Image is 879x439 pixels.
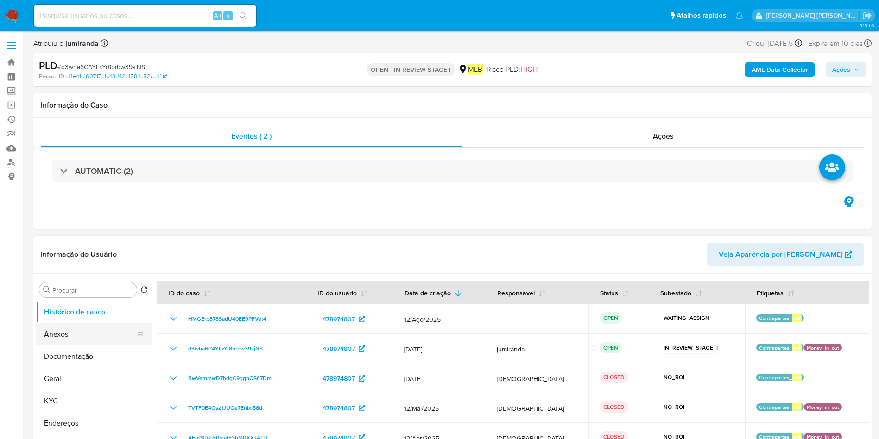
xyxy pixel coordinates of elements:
[36,368,152,390] button: Geral
[752,62,808,77] b: AML Data Collector
[33,38,99,49] span: Atribuiu o
[677,11,726,20] span: Atalhos rápidos
[227,11,229,20] span: s
[468,64,483,75] em: MLB
[707,243,864,266] button: Veja Aparência por [PERSON_NAME]
[57,62,145,71] span: # d3wha6CAYLxYr8brbw39sjNS
[36,345,152,368] button: Documentação
[653,131,674,141] span: Ações
[745,62,815,77] button: AML Data Collector
[66,72,167,81] a: d4e41c160717c1c43d42c1584c52cc4f
[43,286,51,293] button: Procurar
[52,160,853,182] div: AUTOMATIC (2)
[214,11,221,20] span: Alt
[39,58,57,73] b: PLD
[34,10,256,22] input: Pesquise usuários ou casos...
[36,412,152,434] button: Endereços
[52,286,133,294] input: Procurar
[832,62,850,77] span: Ações
[234,9,253,22] button: search-icon
[766,11,860,20] p: juliane.miranda@mercadolivre.com
[36,323,144,345] button: Anexos
[36,390,152,412] button: KYC
[747,37,802,50] div: Criou: [DATE]5
[520,64,538,75] span: HIGH
[231,131,272,141] span: Eventos ( 2 )
[487,64,538,75] span: Risco PLD:
[735,12,743,19] a: Notificações
[63,38,99,49] b: jumiranda
[75,166,133,176] h3: AUTOMATIC (2)
[719,243,842,266] span: Veja Aparência por [PERSON_NAME]
[367,63,455,76] p: OPEN - IN REVIEW STAGE I
[39,72,64,81] b: Person ID
[41,250,117,259] h1: Informação do Usuário
[36,301,152,323] button: Histórico de casos
[862,11,872,20] a: Sair
[140,286,148,296] button: Retornar ao pedido padrão
[808,38,863,49] span: Expira em 10 dias
[41,101,864,110] h1: Informação do Caso
[826,62,866,77] button: Ações
[804,37,806,50] span: -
